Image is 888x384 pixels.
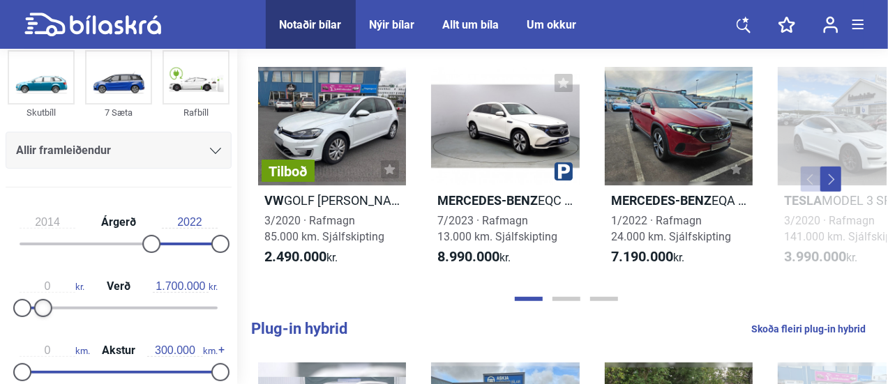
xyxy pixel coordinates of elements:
[98,217,140,228] span: Árgerð
[85,105,152,121] div: 7 Sæta
[437,214,557,243] span: 7/2023 · Rafmagn 13.000 km. Sjálfskipting
[264,249,338,266] span: kr.
[823,16,838,33] img: user-login.svg
[163,105,229,121] div: Rafbíll
[801,167,822,192] button: Previous
[437,249,511,266] span: kr.
[431,192,579,208] h2: EQC 400 4MATIC FINAL EDITION AMG
[784,193,822,208] b: Tesla
[437,193,538,208] b: Mercedes-Benz
[153,280,218,293] span: kr.
[20,280,84,293] span: kr.
[820,167,841,192] button: Next
[147,344,218,357] span: km.
[515,297,543,301] button: Page 1
[280,18,342,31] a: Notaðir bílar
[431,67,579,278] a: Mercedes-BenzEQC 400 4MATIC FINAL EDITION AMG7/2023 · Rafmagn13.000 km. Sjálfskipting8.990.000kr.
[98,345,139,356] span: Akstur
[527,18,577,31] a: Um okkur
[8,105,75,121] div: Skutbíll
[784,248,846,265] b: 3.990.000
[552,297,580,301] button: Page 2
[611,248,673,265] b: 7.190.000
[264,214,384,243] span: 3/2020 · Rafmagn 85.000 km. Sjálfskipting
[437,248,499,265] b: 8.990.000
[590,297,618,301] button: Page 3
[611,193,712,208] b: Mercedes-Benz
[264,193,284,208] b: VW
[269,164,308,178] span: Tilboð
[370,18,415,31] a: Nýir bílar
[605,67,753,278] a: Mercedes-BenzEQA 300 4MATIC PROGRESSIVE1/2022 · Rafmagn24.000 km. Sjálfskipting7.190.000kr.
[443,18,499,31] a: Allt um bíla
[20,344,90,357] span: km.
[258,67,406,278] a: TilboðVWGOLF [PERSON_NAME] 36KWH3/2020 · Rafmagn85.000 km. Sjálfskipting2.490.000kr.
[784,249,857,266] span: kr.
[611,249,684,266] span: kr.
[611,214,731,243] span: 1/2022 · Rafmagn 24.000 km. Sjálfskipting
[103,281,134,292] span: Verð
[751,320,866,338] a: Skoða fleiri plug-in hybrid
[16,141,111,160] span: Allir framleiðendur
[605,192,753,208] h2: EQA 300 4MATIC PROGRESSIVE
[251,320,347,337] b: Plug-in hybrid
[264,248,326,265] b: 2.490.000
[258,192,406,208] h2: GOLF [PERSON_NAME] 36KWH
